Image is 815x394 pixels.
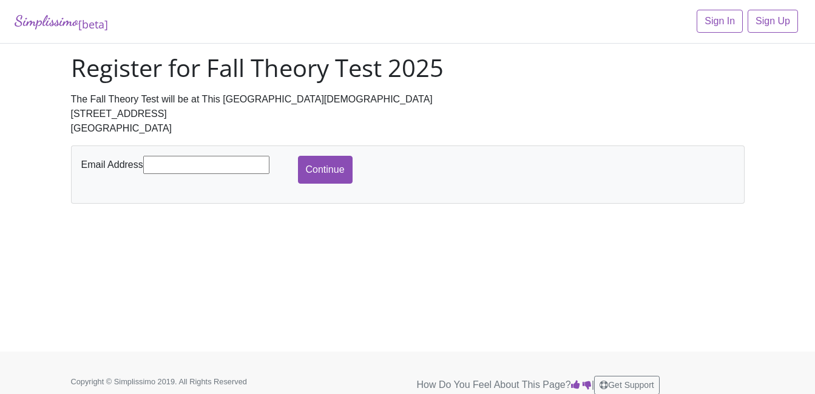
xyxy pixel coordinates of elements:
a: Sign Up [748,10,798,33]
div: The Fall Theory Test will be at This [GEOGRAPHIC_DATA][DEMOGRAPHIC_DATA] [STREET_ADDRESS] [GEOGRA... [71,92,745,136]
h1: Register for Fall Theory Test 2025 [71,53,745,82]
p: Copyright © Simplissimo 2019. All Rights Reserved [71,376,283,387]
div: Email Address [78,156,298,174]
a: Sign In [697,10,743,33]
input: Continue [298,156,353,184]
a: Simplissimo[beta] [15,10,108,33]
sub: [beta] [78,17,108,32]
